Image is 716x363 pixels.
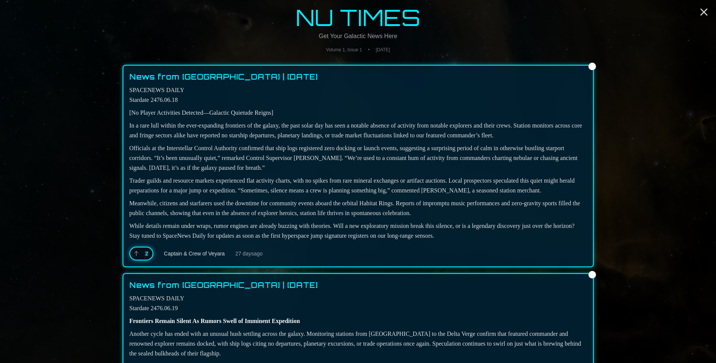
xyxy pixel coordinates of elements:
[368,47,370,53] span: •
[129,121,587,140] p: In a rare lull within the ever-expanding frontiers of the galaxy, the past solar day has seen a n...
[123,6,594,29] a: NU TIMES
[129,221,587,241] p: While details remain under wraps, rumor engines are already buzzing with theories. Will a new exp...
[164,250,225,257] span: Captain & Crew of Veyara
[129,294,587,313] p: SPACENEWS DAILY Stardate 2476.06.19
[235,250,262,257] span: 27 days ago
[698,6,710,18] a: Close
[129,143,587,173] p: Officials at the Interstellar Control Authority confirmed that ship logs registered zero docking ...
[123,32,594,41] p: Get Your Galactic News Here
[129,108,587,118] p: [No Player Activities Detected—Galactic Quietude Reigns]
[129,198,587,218] p: Meanwhile, citizens and starfarers used the downtime for community events aboard the orbital Habi...
[129,85,587,105] p: SPACENEWS DAILY Stardate 2476.06.18
[129,72,318,82] h2: News from [GEOGRAPHIC_DATA] | [DATE]
[129,280,318,294] a: News from [GEOGRAPHIC_DATA] | [DATE]
[129,72,318,85] a: News from [GEOGRAPHIC_DATA] | [DATE]
[129,176,587,195] p: Trader guilds and resource markets experienced flat activity charts, with no spikes from rare min...
[129,318,300,324] strong: Frontiers Remain Silent As Rumors Swell of Imminent Expedition
[326,47,362,53] span: Volume 1, Issue 1
[129,280,318,291] h2: News from [GEOGRAPHIC_DATA] | [DATE]
[145,250,148,257] span: 2
[129,329,587,358] p: Another cycle has ended with an unusual hush settling across the galaxy. Monitoring stations from...
[376,47,390,53] span: [DATE]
